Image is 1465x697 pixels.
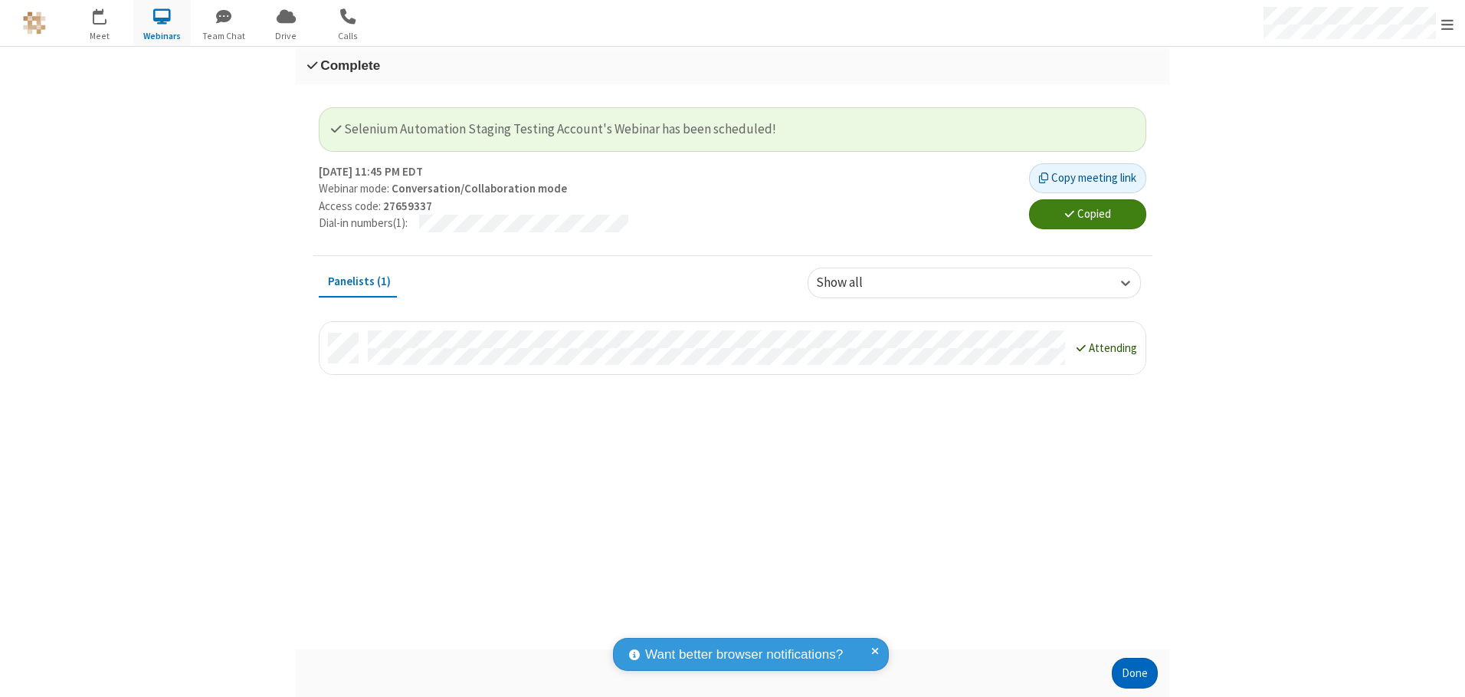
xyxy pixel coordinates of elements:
[645,645,843,665] span: Want better browser notifications?
[71,29,129,43] span: Meet
[331,120,776,137] span: Selenium Automation Staging Testing Account's Webinar has been scheduled!
[319,180,1018,198] p: Webinar mode:
[195,29,253,43] span: Team Chat
[319,268,400,297] button: Panelists (1)
[319,215,408,232] p: Dial-in numbers (1) :
[1112,658,1158,689] button: Done
[1089,340,1137,355] span: Attending
[392,181,567,196] strong: Conversation/Collaboration mode
[133,29,191,43] span: Webinars
[1029,163,1146,194] button: Copy meeting link
[23,12,46,35] img: QA Selenium DO NOT DELETE OR CHANGE
[320,29,377,43] span: Calls
[383,199,432,213] strong: 27659337
[103,8,113,20] div: 2
[319,163,423,181] strong: [DATE] 11:45 PM EDT
[307,58,1158,73] h3: Complete
[816,273,889,293] div: Show all
[257,29,315,43] span: Drive
[1029,199,1146,230] button: Copied
[319,198,1018,215] p: Access code:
